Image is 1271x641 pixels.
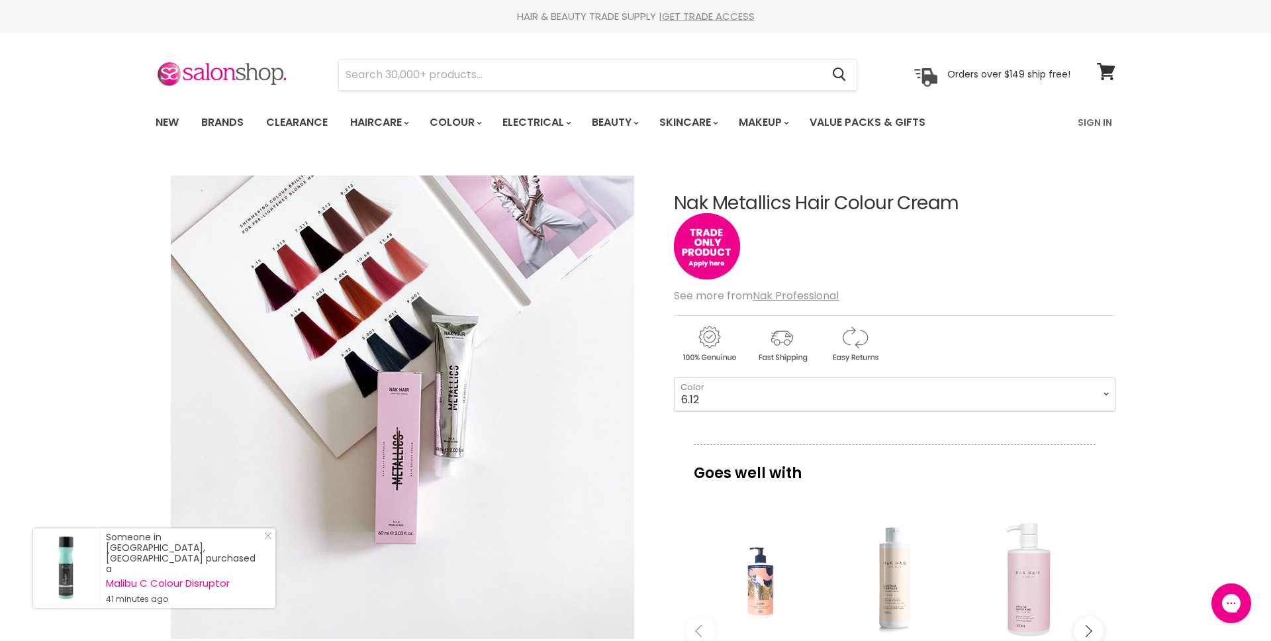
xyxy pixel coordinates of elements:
[21,34,32,45] img: website_grey.svg
[662,9,755,23] a: GET TRADE ACCESS
[37,21,65,32] div: v 4.0.25
[256,109,338,136] a: Clearance
[33,528,99,608] a: Visit product page
[582,109,647,136] a: Beauty
[674,213,740,279] img: tradeonly_small.jpg
[800,109,935,136] a: Value Packs & Gifts
[139,10,1132,23] div: HAIR & BEAUTY TRADE SUPPLY |
[139,103,1132,142] nav: Main
[947,68,1070,80] p: Orders over $149 ship free!
[674,193,1115,214] h1: Nak Metallics Hair Colour Cream
[339,60,822,90] input: Search
[259,532,272,545] a: Close Notification
[493,109,579,136] a: Electrical
[132,77,142,87] img: tab_keywords_by_traffic_grey.svg
[420,109,490,136] a: Colour
[338,59,857,91] form: Product
[729,109,797,136] a: Makeup
[649,109,726,136] a: Skincare
[674,324,744,364] img: genuine.gif
[264,532,272,540] svg: Close Icon
[146,78,223,87] div: Keywords by Traffic
[106,578,262,589] a: Malibu C Colour Disruptor
[1205,579,1258,628] iframe: Gorgias live chat messenger
[753,288,839,303] a: Nak Professional
[34,34,146,45] div: Domain: [DOMAIN_NAME]
[191,109,254,136] a: Brands
[822,60,857,90] button: Search
[106,532,262,605] div: Someone in [GEOGRAPHIC_DATA], [GEOGRAPHIC_DATA] purchased a
[747,324,817,364] img: shipping.gif
[36,77,46,87] img: tab_domain_overview_orange.svg
[146,109,189,136] a: New
[694,444,1096,488] p: Goes well with
[820,324,890,364] img: returns.gif
[50,78,118,87] div: Domain Overview
[340,109,417,136] a: Haircare
[674,288,839,303] span: See more from
[146,103,1003,142] ul: Main menu
[106,594,262,605] small: 41 minutes ago
[1070,109,1120,136] a: Sign In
